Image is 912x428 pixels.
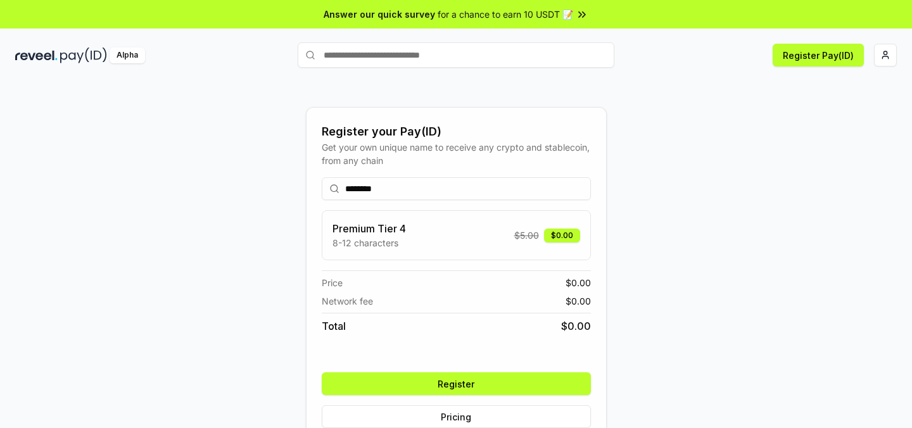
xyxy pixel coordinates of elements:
h3: Premium Tier 4 [332,221,406,236]
span: for a chance to earn 10 USDT 📝 [438,8,573,21]
button: Pricing [322,405,591,428]
div: Get your own unique name to receive any crypto and stablecoin, from any chain [322,141,591,167]
button: Register [322,372,591,395]
div: Register your Pay(ID) [322,123,591,141]
span: $ 0.00 [561,318,591,334]
p: 8-12 characters [332,236,406,249]
span: $ 0.00 [566,294,591,308]
div: Alpha [110,47,145,63]
div: $0.00 [544,229,580,242]
span: $ 0.00 [566,276,591,289]
span: $ 5.00 [514,229,539,242]
span: Price [322,276,343,289]
img: pay_id [60,47,107,63]
span: Answer our quick survey [324,8,435,21]
button: Register Pay(ID) [773,44,864,66]
img: reveel_dark [15,47,58,63]
span: Network fee [322,294,373,308]
span: Total [322,318,346,334]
